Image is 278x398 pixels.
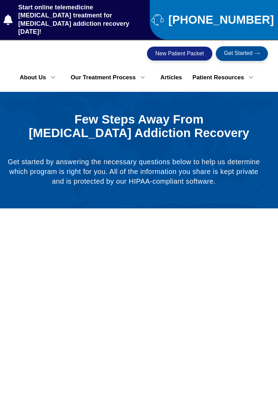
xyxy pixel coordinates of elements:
a: About Us [15,70,66,85]
h1: Few Steps Away From [MEDICAL_DATA] Addiction Recovery [24,113,254,140]
a: Articles [155,70,187,85]
span: [PHONE_NUMBER] [167,16,274,24]
a: New Patient Packet [147,47,212,61]
a: Get Started [216,46,268,61]
a: Patient Resources [187,70,263,85]
a: Start online telemedicine [MEDICAL_DATA] treatment for [MEDICAL_DATA] addiction recovery [DATE]! [3,3,146,36]
a: [PHONE_NUMBER] [152,14,275,26]
span: Start online telemedicine [MEDICAL_DATA] treatment for [MEDICAL_DATA] addiction recovery [DATE]! [17,3,146,36]
a: Our Treatment Process [65,70,155,85]
span: Get Started [224,50,253,57]
p: Get started by answering the necessary questions below to help us determine which program is righ... [7,157,261,186]
span: New Patient Packet [155,51,204,56]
